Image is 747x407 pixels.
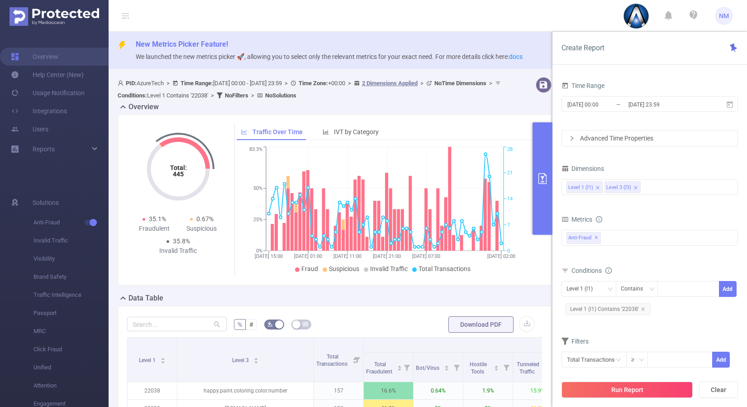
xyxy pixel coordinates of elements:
p: 22038 [128,382,177,399]
span: > [486,80,495,87]
span: 35.8% [173,237,190,245]
div: Invalid Traffic [154,246,202,256]
input: Search... [127,317,227,331]
span: ✕ [595,233,598,243]
i: icon: close [633,185,638,191]
div: Level 1 (l1) [566,281,599,296]
button: Download PDF [448,316,514,333]
i: Filter menu [450,353,463,382]
div: Level 1 (l1) [568,182,593,194]
tspan: [DATE] 01:00 [294,253,322,259]
span: > [208,92,217,99]
tspan: 0% [256,248,262,254]
i: icon: down [649,286,655,293]
button: Clear [699,382,738,398]
span: Anti-Fraud [566,232,601,244]
div: Suspicious [178,224,226,233]
i: icon: caret-down [397,367,402,370]
button: Add [712,352,730,368]
a: Overview [11,48,58,66]
a: Integrations [11,102,67,120]
span: Level 1 [139,357,157,363]
img: Protected Media [10,7,99,26]
span: Metrics [561,216,592,223]
i: icon: down [639,357,644,363]
b: Time Range: [181,80,213,87]
b: PID: [126,80,137,87]
p: 1.9% [463,382,513,399]
i: icon: close [595,185,600,191]
span: Invalid Traffic [33,232,109,250]
i: icon: bg-colors [267,321,273,327]
tspan: [DATE] 15:00 [255,253,283,259]
tspan: [DATE] 11:00 [333,253,362,259]
tspan: 28 [507,147,513,153]
b: Conditions : [118,92,147,99]
i: Filter menu [500,353,513,382]
span: MRC [33,322,109,340]
span: Invalid Traffic [370,265,408,272]
span: Hostile Tools [470,361,487,375]
i: icon: thunderbolt [118,41,127,50]
li: Level 3 (l3) [604,181,641,193]
span: Filters [561,338,589,345]
h2: Data Table [128,293,163,304]
span: AzureTech [DATE] 00:00 - [DATE] 23:59 +00:00 [118,80,503,99]
span: 0.67% [196,215,214,223]
span: Total Transactions [419,265,471,272]
span: Fraud [301,265,318,272]
i: icon: close [641,307,645,311]
a: Help Center (New) [11,66,84,84]
input: Start date [566,98,640,111]
li: Level 1 (l1) [566,181,603,193]
span: Attention [33,377,109,395]
span: > [418,80,426,87]
span: Solutions [33,194,59,212]
span: Create Report [561,44,604,52]
div: Level 3 (l3) [606,182,631,194]
tspan: 445 [173,170,184,178]
span: Click Fraud [33,340,109,359]
span: We launched the new metrics picker 🚀, allowing you to select only the relevant metrics for your e... [136,53,523,60]
div: Contains [621,281,649,296]
i: Filter menu [351,338,363,382]
span: New Metrics Picker Feature! [136,40,228,48]
span: Unified [33,359,109,377]
i: icon: caret-up [444,364,449,367]
span: > [164,80,172,87]
tspan: [DATE] 21:00 [373,253,401,259]
p: 0.64% [414,382,463,399]
span: Total Fraudulent [366,361,394,375]
b: Time Zone: [299,80,328,87]
a: Users [11,120,48,138]
span: Brand Safety [33,268,109,286]
div: Sort [494,364,499,369]
div: Sort [253,356,259,362]
a: Reports [33,140,55,158]
h2: Overview [128,102,159,112]
span: Level 1 (l1) Contains '22038' [565,303,651,315]
span: Level 1 Contains '22038' [118,92,208,99]
i: icon: caret-up [160,356,165,359]
tspan: 50% [253,186,262,192]
span: Total Transactions [316,354,349,367]
i: icon: caret-down [160,360,165,363]
span: # [249,321,253,328]
i: icon: info-circle [596,216,602,223]
span: Suspicious [329,265,359,272]
a: Usage Notification [11,84,85,102]
input: End date [628,98,701,111]
span: Passport [33,304,109,322]
p: happy.paint.coloring.color.number [177,382,314,399]
i: icon: caret-down [253,360,258,363]
span: Visibility [33,250,109,268]
tspan: 83.3% [249,147,262,153]
span: Level 3 [232,357,250,363]
span: Traffic Intelligence [33,286,109,304]
button: Run Report [561,382,693,398]
tspan: 25% [253,217,262,223]
span: Dimensions [561,165,604,172]
i: icon: bar-chart [323,129,329,135]
b: No Time Dimensions [434,80,486,87]
i: icon: right [569,136,575,141]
